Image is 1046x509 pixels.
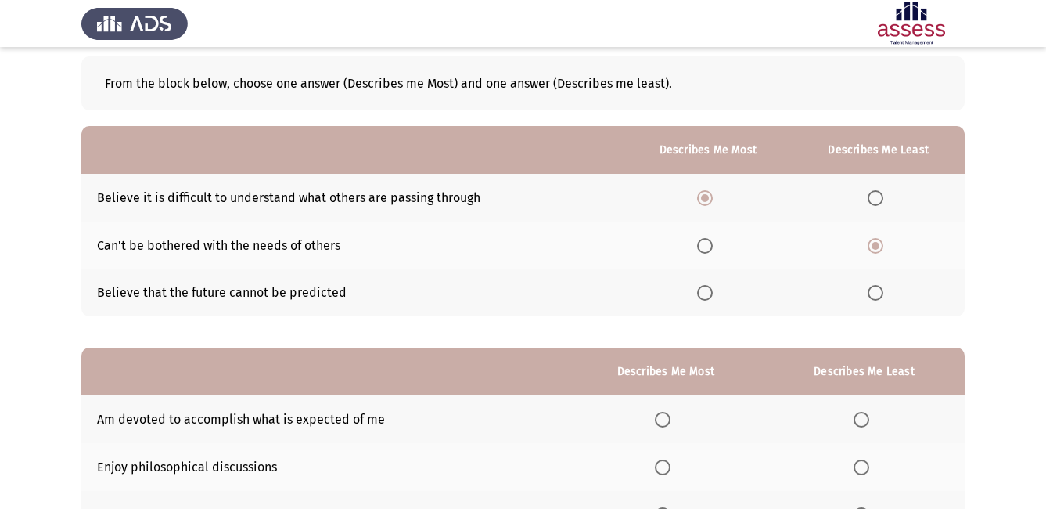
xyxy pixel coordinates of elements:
[697,285,719,300] mat-radio-group: Select an option
[81,2,188,45] img: Assess Talent Management logo
[81,443,568,491] td: Enjoy philosophical discussions
[655,411,677,426] mat-radio-group: Select an option
[854,459,875,474] mat-radio-group: Select an option
[854,411,875,426] mat-radio-group: Select an option
[868,285,890,300] mat-radio-group: Select an option
[792,126,965,174] th: Describes Me Least
[105,76,941,91] div: From the block below, choose one answer (Describes me Most) and one answer (Describes me least).
[697,190,719,204] mat-radio-group: Select an option
[81,222,624,269] td: Can't be bothered with the needs of others
[81,395,568,443] td: Am devoted to accomplish what is expected of me
[868,190,890,204] mat-radio-group: Select an option
[858,2,965,45] img: Assessment logo of Development Assessment R1 (EN/AR)
[764,348,965,395] th: Describes Me Least
[81,269,624,317] td: Believe that the future cannot be predicted
[655,459,677,474] mat-radio-group: Select an option
[624,126,792,174] th: Describes Me Most
[568,348,764,395] th: Describes Me Most
[81,174,624,222] td: Believe it is difficult to understand what others are passing through
[697,237,719,252] mat-radio-group: Select an option
[868,237,890,252] mat-radio-group: Select an option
